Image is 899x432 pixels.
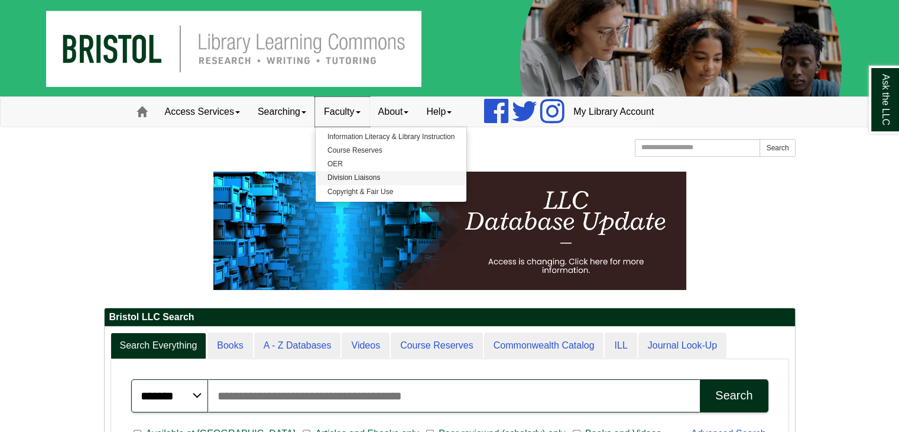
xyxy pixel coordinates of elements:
a: Commonwealth Catalog [484,333,604,359]
a: Journal Look-Up [638,333,726,359]
button: Search [760,139,795,157]
a: A - Z Databases [254,333,341,359]
a: Search Everything [111,333,207,359]
a: Course Reserves [391,333,483,359]
h2: Bristol LLC Search [105,308,795,327]
a: Searching [249,97,315,127]
button: Search [700,379,768,412]
a: OER [316,157,466,171]
a: Faculty [315,97,369,127]
a: Access Services [156,97,249,127]
a: Copyright & Fair Use [316,185,466,199]
a: Help [417,97,460,127]
a: Division Liaisons [316,171,466,185]
a: Information Literacy & Library Instruction [316,130,466,144]
a: Videos [342,333,390,359]
a: My Library Account [564,97,663,127]
a: ILL [605,333,637,359]
a: Course Reserves [316,144,466,157]
div: Search [715,389,752,402]
a: About [369,97,418,127]
a: Books [207,333,252,359]
img: HTML tutorial [213,172,686,290]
